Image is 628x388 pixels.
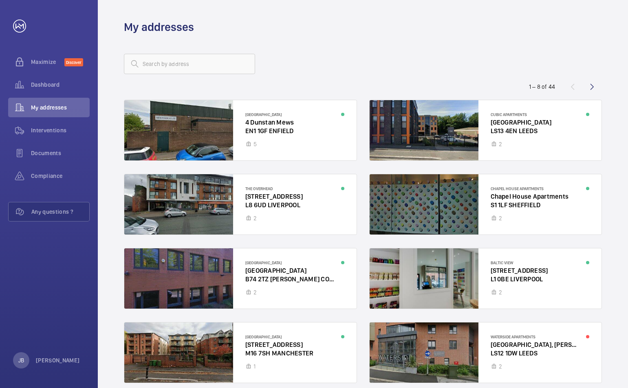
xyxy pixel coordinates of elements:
[31,103,90,112] span: My addresses
[124,20,194,35] h1: My addresses
[18,356,24,364] p: JB
[31,58,64,66] span: Maximize
[64,58,83,66] span: Discover
[31,149,90,157] span: Documents
[31,172,90,180] span: Compliance
[31,126,90,134] span: Interventions
[31,81,90,89] span: Dashboard
[36,356,80,364] p: [PERSON_NAME]
[529,83,555,91] div: 1 – 8 of 44
[31,208,89,216] span: Any questions ?
[124,54,255,74] input: Search by address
